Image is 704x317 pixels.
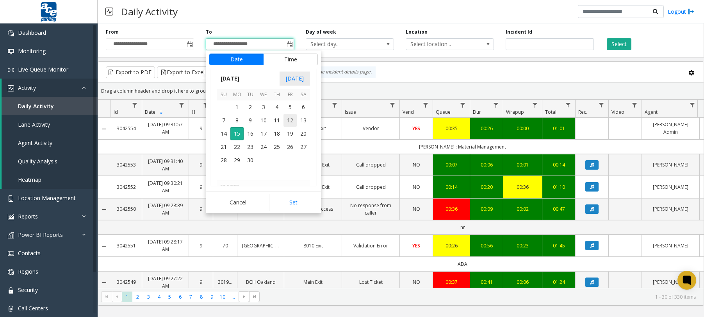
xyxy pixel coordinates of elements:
[347,278,395,286] a: Lost Ticket
[438,278,465,286] a: 00:37
[105,2,113,21] img: pageIcon
[270,114,283,127] td: Thursday, September 11, 2025
[230,100,244,114] span: 1
[413,161,420,168] span: NO
[117,2,182,21] h3: Daily Activity
[242,278,279,286] a: BCH Oakland
[297,140,310,154] td: Saturday, September 27, 2025
[8,251,14,257] img: 'icon'
[270,89,283,101] th: Th
[157,66,208,78] button: Export to Excel
[18,84,36,91] span: Activity
[491,100,501,110] a: Dur Filter Menu
[18,194,76,202] span: Location Management
[687,100,698,110] a: Agent Filter Menu
[438,161,465,168] a: 00:07
[217,140,230,154] td: Sunday, September 21, 2025
[458,100,468,110] a: Queue Filter Menu
[413,184,420,190] span: NO
[647,278,695,286] a: [PERSON_NAME]
[611,109,624,115] span: Video
[438,242,465,249] a: 00:26
[218,242,232,249] a: 70
[283,89,297,101] th: Fr
[8,214,14,220] img: 'icon'
[508,125,537,132] a: 00:00
[8,269,14,275] img: 'icon'
[244,89,257,101] th: Tu
[283,140,297,154] span: 26
[475,183,498,191] a: 00:20
[185,39,194,50] span: Toggle popup
[475,161,498,168] div: 00:06
[154,292,164,302] span: Page 4
[547,161,570,168] a: 00:14
[285,39,294,50] span: Toggle popup
[217,114,230,127] span: 7
[194,125,208,132] a: 9
[647,161,695,168] a: [PERSON_NAME]
[147,202,184,217] a: [DATE] 09:28:39 AM
[244,140,257,154] td: Tuesday, September 23, 2025
[647,205,695,213] a: [PERSON_NAME]
[403,109,414,115] span: Vend
[257,140,270,154] td: Wednesday, September 24, 2025
[185,292,196,302] span: Page 7
[8,232,14,238] img: 'icon'
[547,242,570,249] a: 01:45
[406,39,476,50] span: Select location...
[218,278,232,286] a: 301900
[209,194,267,211] button: Cancel
[297,89,310,101] th: Sa
[345,109,356,115] span: Issue
[547,278,570,286] a: 01:24
[230,127,244,140] span: 15
[438,205,465,213] a: 00:36
[18,158,57,165] span: Quality Analysis
[257,140,270,154] span: 24
[647,242,695,249] a: [PERSON_NAME]
[270,140,283,154] span: 25
[547,183,570,191] div: 01:10
[257,100,270,114] td: Wednesday, September 3, 2025
[217,292,228,302] span: Page 10
[114,109,118,115] span: Id
[175,292,185,302] span: Page 6
[244,100,257,114] span: 2
[475,278,498,286] a: 00:41
[438,125,465,132] a: 00:35
[217,140,230,154] span: 21
[347,161,395,168] a: Call dropped
[230,140,244,154] td: Monday, September 22, 2025
[244,140,257,154] span: 23
[473,109,481,115] span: Dur
[217,154,230,167] span: 28
[387,100,398,110] a: Issue Filter Menu
[297,100,310,114] td: Saturday, September 6, 2025
[18,102,54,110] span: Daily Activity
[412,242,420,249] span: YES
[645,109,658,115] span: Agent
[249,291,260,302] span: Go to the last page
[217,114,230,127] td: Sunday, September 7, 2025
[283,114,297,127] td: Friday, September 12, 2025
[297,127,310,140] td: Saturday, September 20, 2025
[297,114,310,127] span: 13
[607,38,631,50] button: Select
[475,125,498,132] div: 00:26
[196,292,207,302] span: Page 8
[176,100,187,110] a: Date Filter Menu
[257,114,270,127] span: 10
[244,154,257,167] td: Tuesday, September 30, 2025
[217,127,230,140] td: Sunday, September 14, 2025
[405,205,428,213] a: NO
[508,205,537,213] a: 00:02
[106,29,119,36] label: From
[421,100,431,110] a: Vend Filter Menu
[347,183,395,191] a: Call dropped
[547,125,570,132] div: 01:01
